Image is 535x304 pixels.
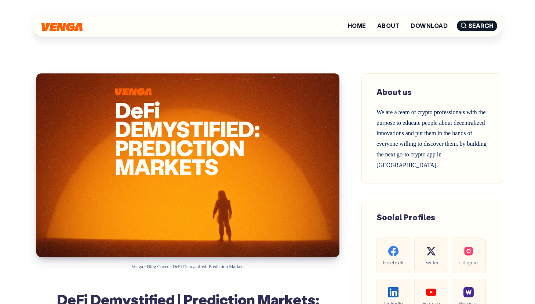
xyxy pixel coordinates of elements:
[376,87,412,97] span: About us
[411,23,448,29] a: Download
[377,23,400,29] a: About
[458,258,480,267] span: Instagram
[457,21,497,31] span: Search
[131,264,244,269] span: Venga - Blog Cover - DeFi Demystified: Prediction Markets
[376,109,487,168] span: We are a team of crypto professionals with the purpose to educate people about decentralized inno...
[388,287,398,297] img: social-linkedin.be646fe421ccab3a2ad91cb58bdc9694.svg
[376,238,410,273] a: Facebook
[41,23,83,31] img: Venga Blog
[348,23,366,29] a: Home
[36,73,339,257] img: DeFi Demystified | Prediction Markets: Everything You Need to Know
[376,212,435,222] span: Social Profiles
[414,238,448,273] a: Twitter
[452,238,485,273] a: Instagram
[420,258,442,267] span: Twitter
[426,287,436,297] img: social-youtube.99db9aba05279f803f3e7a4a838dfb6c.svg
[463,287,474,297] img: social-warpcast.e8a23a7ed3178af0345123c41633f860.png
[382,258,404,267] span: Facebook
